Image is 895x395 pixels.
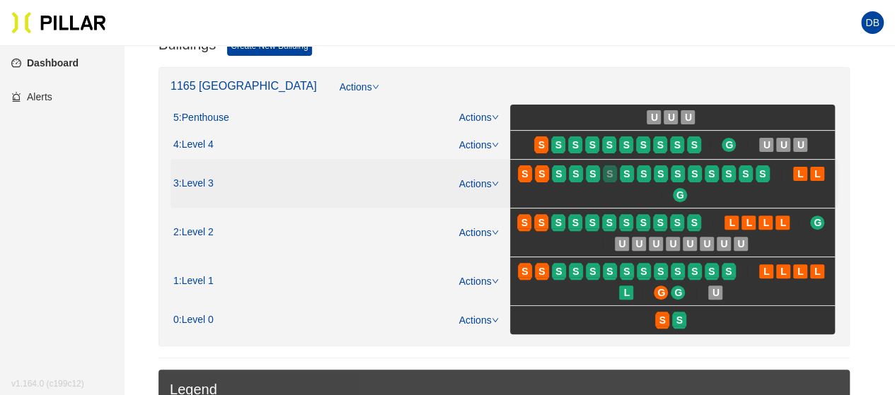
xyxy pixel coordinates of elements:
span: S [521,166,528,182]
span: S [691,215,698,230]
span: S [589,264,596,279]
span: DB [865,11,879,34]
span: down [492,180,499,187]
span: S [640,137,647,153]
span: S [606,137,613,153]
a: Actions [459,112,499,123]
div: 5 [173,112,229,124]
a: Create New Building [227,36,311,56]
a: alertAlerts [11,91,52,102]
span: S [657,166,664,182]
span: G [676,187,684,203]
span: U [712,285,720,300]
span: S [555,137,562,153]
span: S [674,215,681,230]
span: U [685,110,692,125]
span: U [686,236,693,252]
span: L [780,215,786,230]
span: S [676,312,683,328]
span: S [589,166,596,182]
span: S [674,166,681,182]
span: S [708,166,715,182]
a: Actions [459,227,499,238]
span: U [668,110,675,125]
span: : Level 3 [179,177,214,190]
h3: Buildings [158,36,216,56]
span: S [521,264,528,279]
span: S [538,215,545,230]
span: S [538,166,545,182]
span: L [797,264,804,279]
span: S [691,166,698,182]
span: down [492,278,499,285]
span: S [606,166,613,182]
span: U [797,137,804,153]
div: 1 [173,275,214,288]
span: G [657,285,665,300]
span: G [814,215,821,230]
span: : Level 4 [179,138,214,151]
a: Actions [459,178,499,189]
span: S [572,137,579,153]
span: L [797,166,804,182]
span: S [538,137,545,153]
span: S [623,137,630,153]
span: S [691,137,698,153]
span: S [659,312,666,328]
span: S [606,215,613,230]
span: : Level 0 [179,314,214,326]
span: S [691,264,698,279]
a: Actions [459,276,499,287]
span: U [737,236,744,252]
span: U [618,236,625,252]
div: 4 [173,138,214,151]
span: G [674,285,682,300]
span: S [623,166,630,182]
span: S [606,264,613,279]
span: S [572,264,579,279]
span: S [742,166,749,182]
span: S [555,215,562,230]
span: : Level 1 [179,275,214,288]
span: U [651,110,658,125]
span: S [623,264,630,279]
span: L [623,285,630,300]
span: S [708,264,715,279]
span: S [725,166,732,182]
a: dashboardDashboard [11,57,79,69]
div: 3 [173,177,214,190]
span: down [492,114,499,121]
span: U [763,137,770,153]
span: S [555,166,562,182]
div: 0 [173,314,214,326]
span: down [492,229,499,236]
span: L [729,215,735,230]
span: S [657,264,664,279]
span: U [720,236,727,252]
span: U [780,137,787,153]
span: S [674,264,681,279]
span: L [763,215,769,230]
a: Actions [459,139,499,151]
span: U [635,236,642,252]
span: S [657,215,664,230]
span: L [763,264,770,279]
span: S [572,215,579,230]
span: down [492,317,499,324]
a: 1165 [GEOGRAPHIC_DATA] [171,80,317,92]
span: L [814,166,821,182]
span: S [725,264,732,279]
span: down [372,83,379,90]
span: S [521,215,528,230]
span: : Penthouse [179,112,229,124]
img: Pillar Technologies [11,11,106,34]
span: S [674,137,681,153]
div: 2 [173,226,214,239]
span: S [589,215,596,230]
span: L [780,264,787,279]
span: U [669,236,676,252]
span: down [492,141,499,148]
span: S [657,137,664,153]
span: S [589,137,596,153]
